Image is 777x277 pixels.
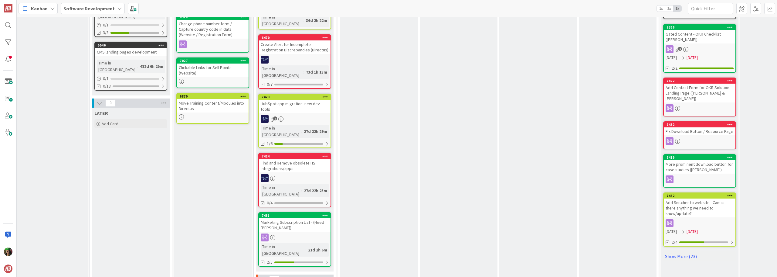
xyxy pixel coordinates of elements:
div: Add Contact Form for OKR Solution Landing Page ([PERSON_NAME] & [PERSON_NAME]) [664,84,735,102]
div: 6518 [177,14,249,20]
div: More prominent download button for case studies ([PERSON_NAME]) [664,160,735,174]
div: 27d 22h 23m [302,187,329,194]
span: [DATE] [687,54,698,61]
div: Fix Download Button / Resource Page [664,127,735,135]
span: : [306,247,307,253]
span: Kanban [31,5,48,12]
span: [DATE] [666,228,677,235]
div: Add Snitcher to website - Cam is there anything we need to know/update? [664,199,735,217]
span: LATER [94,110,108,116]
div: Gated Content - OKR Checklist ([PERSON_NAME]) [664,30,735,43]
div: Time in [GEOGRAPHIC_DATA] [261,65,304,79]
div: 5546 [95,43,167,48]
div: 6470Create Alert for Incomplete Registration Discrepancies (Directus) [259,35,331,54]
a: Show More (23) [663,251,736,261]
div: 7452 [667,123,735,127]
div: 21d 2h 6m [307,247,329,253]
div: Change phone number form / Capture country code in data (Website / Registration Form) [177,20,249,39]
span: 2/2 [672,65,677,71]
span: 3/8 [103,29,109,36]
div: 7423 [262,95,331,99]
img: SL [4,248,12,256]
div: 7027 [180,59,249,63]
div: MH [259,174,331,182]
div: Create Alert for Incomplete Registration Discrepancies (Directus) [259,40,331,54]
img: MH [261,115,269,123]
div: MH [259,115,331,123]
div: 7366 [667,25,735,29]
div: 7422 [664,78,735,84]
span: 1x [657,5,665,12]
div: 482d 6h 25m [138,63,165,70]
span: 2x [665,5,673,12]
div: Time in [GEOGRAPHIC_DATA] [261,184,301,197]
div: Find and Remove obsolete HS integrations/apps [259,159,331,172]
span: 0/7 [267,81,273,88]
div: 5546CMS landing pages development [95,43,167,56]
span: : [301,128,302,135]
div: 7423HubSpot app migration: new dev tools [259,94,331,113]
span: 3x [673,5,681,12]
img: MH [261,174,269,182]
div: 27d 22h 29m [302,128,329,135]
div: CMS landing pages development [95,48,167,56]
span: 2 [273,116,277,120]
div: 7027 [177,58,249,64]
div: 7424Find and Remove obsolete HS integrations/apps [259,154,331,172]
div: 7452Fix Download Button / Resource Page [664,122,735,135]
div: 7419 [667,155,735,160]
div: 73d 1h 13m [304,69,329,75]
span: 0/4 [267,200,273,206]
div: Move Training Content/Modules into Directus [177,99,249,113]
div: Marketing Subscription List - (Need [PERSON_NAME]) [259,218,331,232]
span: [DATE] [687,228,698,235]
div: Time in [GEOGRAPHIC_DATA] [97,60,137,73]
div: 5546 [98,43,167,47]
div: 0/1 [95,21,167,29]
span: 0 / 1 [103,75,109,82]
div: 7366Gated Content - OKR Checklist ([PERSON_NAME]) [664,25,735,43]
div: 0/1 [95,75,167,82]
input: Quick Filter... [688,3,733,14]
div: 7432 [664,193,735,199]
div: 6518Change phone number form / Capture country code in data (Website / Registration Form) [177,14,249,39]
div: 7431Marketing Subscription List - (Need [PERSON_NAME]) [259,213,331,232]
div: 7424 [259,154,331,159]
div: 6470 [259,35,331,40]
div: Time in [GEOGRAPHIC_DATA] [261,243,306,257]
div: 7419 [664,155,735,160]
span: 0 [105,99,116,107]
div: 7432 [667,194,735,198]
div: 7422Add Contact Form for OKR Solution Landing Page ([PERSON_NAME] & [PERSON_NAME]) [664,78,735,102]
div: HubSpot app migration: new dev tools [259,100,331,113]
img: Visit kanbanzone.com [4,4,12,12]
b: Software Development [63,5,115,12]
div: 7452 [664,122,735,127]
span: 2/4 [672,239,677,245]
div: 36d 2h 22m [304,17,329,24]
div: MH [259,56,331,64]
div: 7432Add Snitcher to website - Cam is there anything we need to know/update? [664,193,735,217]
span: : [137,63,138,70]
div: 6870 [177,94,249,99]
span: 1/6 [267,140,273,147]
div: 7419More prominent download button for case studies ([PERSON_NAME]) [664,155,735,174]
div: 7027Clickable Links for Sell Points (Website) [177,58,249,77]
img: avatar [4,265,12,273]
div: 6470 [262,36,331,40]
div: 6870 [180,94,249,99]
div: Clickable Links for Sell Points (Website) [177,64,249,77]
div: 6518 [180,15,249,19]
span: 0 / 1 [103,22,109,28]
span: 1 [678,47,682,51]
div: 7423 [259,94,331,100]
img: MH [261,56,269,64]
div: Time in [GEOGRAPHIC_DATA] [261,14,304,27]
div: 6870Move Training Content/Modules into Directus [177,94,249,113]
div: 7366 [664,25,735,30]
span: Add Card... [102,121,121,126]
div: 7431 [262,213,331,218]
span: 0/13 [103,83,111,89]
